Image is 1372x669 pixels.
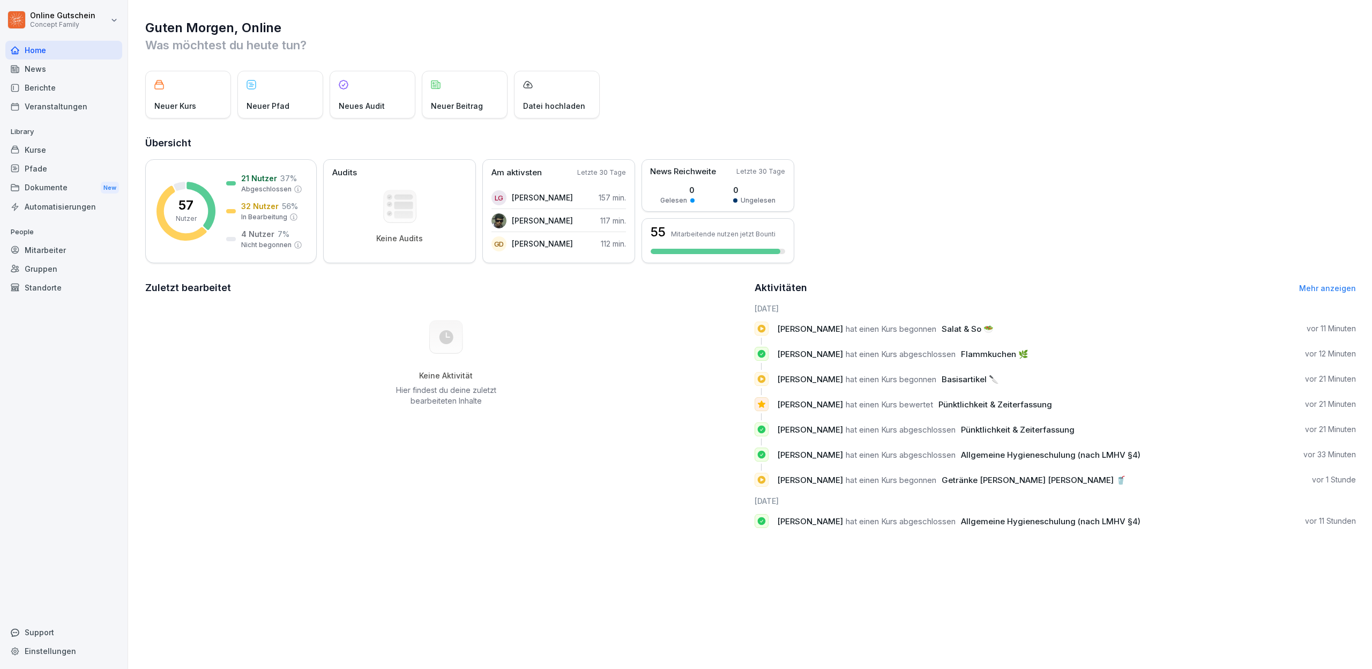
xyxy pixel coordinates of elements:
[601,238,626,249] p: 112 min.
[491,190,506,205] div: LG
[241,228,274,240] p: 4 Nutzer
[278,228,289,240] p: 7 %
[777,349,843,359] span: [PERSON_NAME]
[241,184,292,194] p: Abgeschlossen
[777,374,843,384] span: [PERSON_NAME]
[5,97,122,116] a: Veranstaltungen
[599,192,626,203] p: 157 min.
[241,173,277,184] p: 21 Nutzer
[671,230,776,238] p: Mitarbeitende nutzen jetzt Bounti
[145,19,1356,36] h1: Guten Morgen, Online
[145,280,747,295] h2: Zuletzt bearbeitet
[30,11,95,20] p: Online Gutschein
[1305,348,1356,359] p: vor 12 Minuten
[176,214,197,224] p: Nutzer
[755,303,1356,314] h6: [DATE]
[5,140,122,159] a: Kurse
[846,374,936,384] span: hat einen Kurs begonnen
[1303,449,1356,460] p: vor 33 Minuten
[846,324,936,334] span: hat einen Kurs begonnen
[600,215,626,226] p: 117 min.
[1305,516,1356,526] p: vor 11 Stunden
[650,166,716,178] p: News Reichweite
[942,374,999,384] span: Basisartikel 🔪
[30,21,95,28] p: Concept Family
[577,168,626,177] p: Letzte 30 Tage
[777,324,843,334] span: [PERSON_NAME]
[392,385,500,406] p: Hier findest du deine zuletzt bearbeiteten Inhalte
[5,123,122,140] p: Library
[961,516,1140,526] span: Allgemeine Hygieneschulung (nach LMHV §4)
[741,196,776,205] p: Ungelesen
[5,178,122,198] div: Dokumente
[1305,424,1356,435] p: vor 21 Minuten
[491,213,506,228] img: mjsudl9gy282zcqwpsirb0zf.png
[491,236,506,251] div: GD
[660,196,687,205] p: Gelesen
[660,184,695,196] p: 0
[846,425,956,435] span: hat einen Kurs abgeschlossen
[755,495,1356,507] h6: [DATE]
[961,349,1028,359] span: Flammkuchen 🌿
[938,399,1052,410] span: Pünktlichkeit & Zeiterfassung
[733,184,776,196] p: 0
[512,215,573,226] p: [PERSON_NAME]
[5,259,122,278] a: Gruppen
[5,642,122,660] a: Einstellungen
[5,159,122,178] a: Pfade
[241,212,287,222] p: In Bearbeitung
[1307,323,1356,334] p: vor 11 Minuten
[777,450,843,460] span: [PERSON_NAME]
[777,516,843,526] span: [PERSON_NAME]
[846,450,956,460] span: hat einen Kurs abgeschlossen
[491,167,542,179] p: Am aktivsten
[5,41,122,60] a: Home
[247,100,289,111] p: Neuer Pfad
[1299,284,1356,293] a: Mehr anzeigen
[5,278,122,297] a: Standorte
[942,475,1126,485] span: Getränke [PERSON_NAME] [PERSON_NAME] 🥤
[339,100,385,111] p: Neues Audit
[846,349,956,359] span: hat einen Kurs abgeschlossen
[942,324,994,334] span: Salat & So 🥗
[5,224,122,241] p: People
[755,280,807,295] h2: Aktivitäten
[523,100,585,111] p: Datei hochladen
[961,425,1075,435] span: Pünktlichkeit & Zeiterfassung
[241,200,279,212] p: 32 Nutzer
[5,178,122,198] a: DokumenteNew
[5,60,122,78] a: News
[154,100,196,111] p: Neuer Kurs
[376,234,423,243] p: Keine Audits
[736,167,785,176] p: Letzte 30 Tage
[145,136,1356,151] h2: Übersicht
[777,425,843,435] span: [PERSON_NAME]
[777,399,843,410] span: [PERSON_NAME]
[101,182,119,194] div: New
[282,200,298,212] p: 56 %
[5,197,122,216] a: Automatisierungen
[846,399,933,410] span: hat einen Kurs bewertet
[178,199,193,212] p: 57
[846,475,936,485] span: hat einen Kurs begonnen
[5,623,122,642] div: Support
[777,475,843,485] span: [PERSON_NAME]
[5,78,122,97] div: Berichte
[280,173,297,184] p: 37 %
[431,100,483,111] p: Neuer Beitrag
[5,241,122,259] a: Mitarbeiter
[145,36,1356,54] p: Was möchtest du heute tun?
[846,516,956,526] span: hat einen Kurs abgeschlossen
[241,240,292,250] p: Nicht begonnen
[332,167,357,179] p: Audits
[1305,374,1356,384] p: vor 21 Minuten
[961,450,1140,460] span: Allgemeine Hygieneschulung (nach LMHV §4)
